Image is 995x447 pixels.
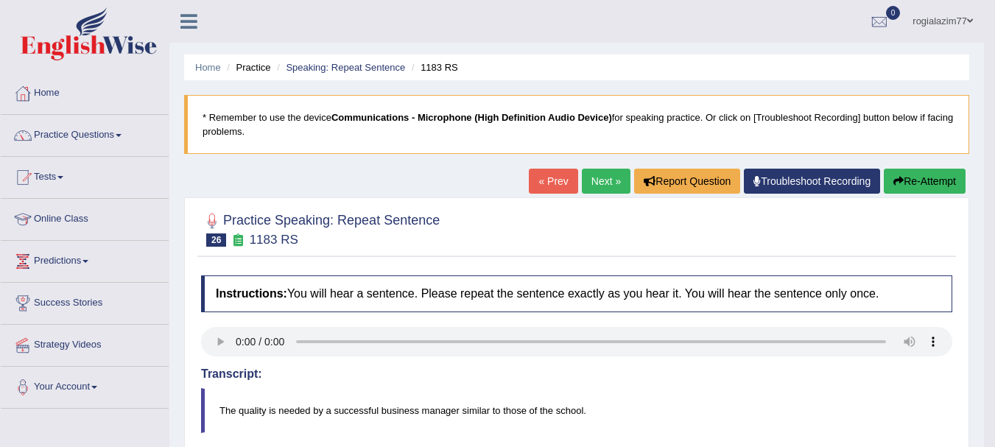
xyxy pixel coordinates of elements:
a: Strategy Videos [1,325,169,362]
a: Next » [582,169,630,194]
small: 1183 RS [250,233,298,247]
a: Predictions [1,241,169,278]
button: Report Question [634,169,740,194]
b: Communications - Microphone (High Definition Audio Device) [331,112,612,123]
small: Exam occurring question [230,233,245,247]
button: Re-Attempt [884,169,966,194]
a: Success Stories [1,283,169,320]
h4: You will hear a sentence. Please repeat the sentence exactly as you hear it. You will hear the se... [201,275,952,312]
a: Online Class [1,199,169,236]
a: Your Account [1,367,169,404]
span: 26 [206,233,226,247]
blockquote: * Remember to use the device for speaking practice. Or click on [Troubleshoot Recording] button b... [184,95,969,154]
a: Speaking: Repeat Sentence [286,62,405,73]
a: « Prev [529,169,577,194]
a: Troubleshoot Recording [744,169,880,194]
a: Practice Questions [1,115,169,152]
h2: Practice Speaking: Repeat Sentence [201,210,440,247]
a: Tests [1,157,169,194]
h4: Transcript: [201,367,952,381]
li: Practice [223,60,270,74]
a: Home [1,73,169,110]
blockquote: The quality is needed by a successful business manager similar to those of the school. [201,388,952,433]
span: 0 [886,6,901,20]
li: 1183 RS [408,60,458,74]
b: Instructions: [216,287,287,300]
a: Home [195,62,221,73]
